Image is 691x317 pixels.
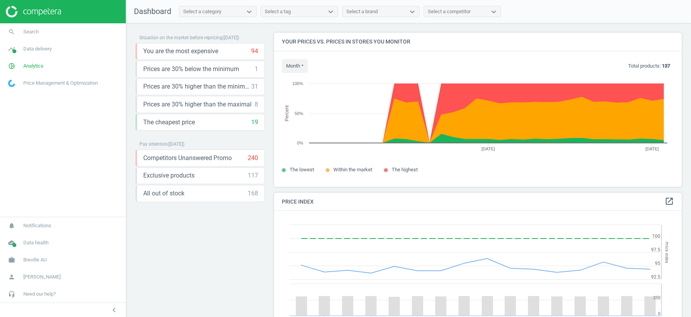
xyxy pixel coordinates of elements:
span: Situation on the market before repricing [139,35,222,40]
div: 8 [255,100,258,109]
div: 1 [255,65,258,73]
text: 250 [653,295,660,300]
img: wGWNvw8QSZomAAAAABJRU5ErkJggg== [8,80,15,87]
span: Search [23,28,39,35]
span: Analytics [23,63,43,70]
i: pie_chart_outlined [4,59,19,73]
i: notifications [4,218,19,233]
span: The highest [392,167,418,172]
span: ( [DATE] ) [168,141,184,147]
span: Prices are 30% higher than the minimum [143,82,251,91]
button: month [282,59,308,73]
div: 168 [248,189,258,198]
i: open_in_new [665,197,674,206]
tspan: Percent [284,105,290,121]
span: Exclusive products [143,171,194,180]
div: 94 [251,47,258,56]
span: All out of stock [143,189,184,198]
div: 31 [251,82,258,91]
span: The lowest [290,167,314,172]
text: 95 [655,261,660,266]
span: ( [DATE] ) [222,35,239,40]
i: search [4,24,19,39]
text: 92.5 [651,274,660,280]
i: person [4,270,19,284]
i: timeline [4,42,19,56]
span: [PERSON_NAME] [23,273,61,280]
span: Notifications [23,222,51,229]
i: cloud_done [4,235,19,250]
span: You are the most expensive [143,47,218,56]
a: open_in_new [665,197,674,207]
span: Within the market [333,167,372,172]
i: headset_mic [4,287,19,301]
span: Data delivery [23,45,52,52]
i: chevron_left [109,305,119,315]
text: 97.5 [651,247,660,253]
div: 240 [248,154,258,162]
tspan: [DATE] [645,146,659,151]
span: Competitors Unanswered Promo [143,154,232,162]
div: Select a category [183,8,221,15]
h4: Price Index [274,193,682,211]
h4: Your prices vs. prices in stores you monitor [274,33,682,51]
div: 117 [248,171,258,180]
img: ajHJNr6hYgQAAAAASUVORK5CYII= [6,6,61,17]
tspan: Price Index [664,242,669,263]
div: Select a brand [346,8,378,15]
span: Prices are 30% higher than the maximal [143,100,252,109]
text: 0 [658,311,660,316]
i: work [4,253,19,267]
text: 0% [297,141,303,145]
span: Dashboard [134,7,171,16]
span: The cheapest price [143,118,195,127]
span: Data health [23,239,49,246]
button: chevron_left [104,305,124,315]
text: 100 [652,233,660,239]
span: Need our help? [23,291,56,298]
b: 137 [662,63,670,69]
tspan: [DATE] [481,146,495,151]
p: Total products: [628,63,670,70]
span: Price Management & Optimization [23,80,98,87]
span: Breville AU [23,256,47,263]
div: Select a tag [265,8,291,15]
div: 19 [251,118,258,127]
text: 50% [295,111,303,116]
span: Pay attention [139,141,168,147]
span: Prices are 30% below the minimum [143,65,239,73]
div: Select a competitor [428,8,471,15]
text: 100% [292,81,303,86]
